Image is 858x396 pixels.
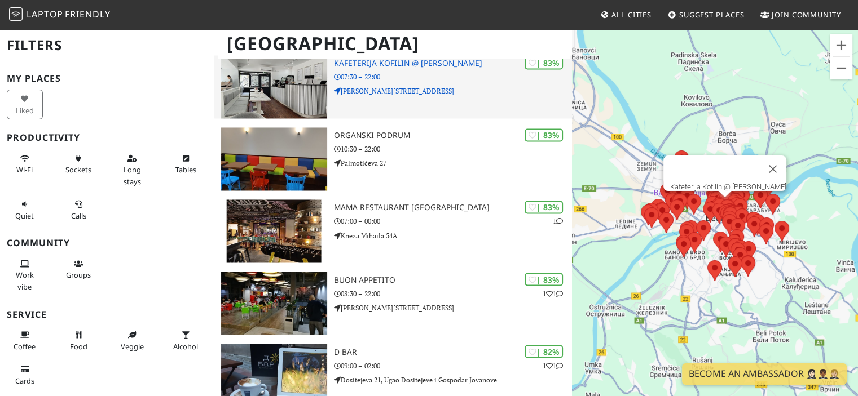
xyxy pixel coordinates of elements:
[7,360,43,390] button: Cards
[679,10,745,20] span: Suggest Places
[334,302,573,313] p: [PERSON_NAME][STREET_ADDRESS]
[214,55,572,118] a: Kafeterija Kofilin @ Kneza Miloša | 83% Kafeterija Kofilin @ [PERSON_NAME] 07:30 – 22:00 [PERSON_...
[756,5,846,25] a: Join Community
[334,131,573,140] h3: Organski Podrum
[759,155,786,183] button: Close
[221,272,327,335] img: Buon Appetito
[525,273,563,286] div: | 83%
[121,341,144,351] span: Veggie
[60,326,96,355] button: Food
[334,374,573,385] p: Dositejeva 21, Ugao Dositejeve i Gospodar Jovanove
[830,34,852,56] button: Zoom in
[221,199,327,262] img: Mama Restaurant Belgrade
[60,255,96,284] button: Groups
[70,341,87,351] span: Food
[168,326,204,355] button: Alcohol
[27,8,63,20] span: Laptop
[16,164,33,175] span: Stable Wi-Fi
[14,341,36,351] span: Coffee
[611,10,652,20] span: All Cities
[334,86,573,96] p: [PERSON_NAME][STREET_ADDRESS]
[7,132,208,143] h3: Productivity
[173,341,198,351] span: Alcohol
[334,288,573,299] p: 08:30 – 22:00
[334,144,573,154] p: 10:30 – 22:00
[15,211,34,221] span: Quiet
[114,149,150,190] button: Long stays
[15,376,34,386] span: Credit cards
[114,326,150,355] button: Veggie
[334,360,573,371] p: 09:00 – 02:00
[334,216,573,226] p: 07:00 – 00:00
[65,164,91,175] span: Power sockets
[7,255,43,296] button: Work vibe
[525,345,563,358] div: | 82%
[830,57,852,79] button: Zoom out
[175,164,196,175] span: Work-friendly tables
[772,10,841,20] span: Join Community
[334,230,573,241] p: Kneza Mihaila 54A
[9,5,111,25] a: LaptopFriendly LaptopFriendly
[525,128,563,141] div: | 83%
[16,270,34,291] span: People working
[221,55,327,118] img: Kafeterija Kofilin @ Kneza Miloša
[66,270,91,280] span: Group tables
[334,203,573,212] h3: Mama Restaurant [GEOGRAPHIC_DATA]
[7,309,208,320] h3: Service
[221,127,327,190] img: Organski Podrum
[334,275,573,284] h3: Buon Appetito
[596,5,656,25] a: All Cities
[670,183,786,191] a: Kafeterija Kofilin @ [PERSON_NAME]
[663,5,749,25] a: Suggest Places
[7,73,208,84] h3: My Places
[124,164,141,186] span: Long stays
[525,201,563,213] div: | 83%
[543,288,563,299] p: 1 1
[214,199,572,262] a: Mama Restaurant Belgrade | 83% 1 Mama Restaurant [GEOGRAPHIC_DATA] 07:00 – 00:00 Kneza Mihaila 54A
[7,326,43,355] button: Coffee
[60,195,96,225] button: Calls
[214,127,572,190] a: Organski Podrum | 83% Organski Podrum 10:30 – 22:00 Palmotićeva 27
[214,272,572,335] a: Buon Appetito | 83% 11 Buon Appetito 08:30 – 22:00 [PERSON_NAME][STREET_ADDRESS]
[7,195,43,225] button: Quiet
[543,360,563,371] p: 1 1
[7,238,208,248] h3: Community
[71,211,86,221] span: Video/audio calls
[65,8,110,20] span: Friendly
[218,28,570,59] h1: [GEOGRAPHIC_DATA]
[9,7,23,21] img: LaptopFriendly
[334,158,573,168] p: Palmotićeva 27
[334,72,573,82] p: 07:30 – 22:00
[168,149,204,179] button: Tables
[334,347,573,357] h3: D Bar
[682,363,847,385] a: Become an Ambassador 🤵🏻‍♀️🤵🏾‍♂️🤵🏼‍♀️
[553,216,563,226] p: 1
[60,149,96,179] button: Sockets
[7,149,43,179] button: Wi-Fi
[7,28,208,63] h2: Filters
